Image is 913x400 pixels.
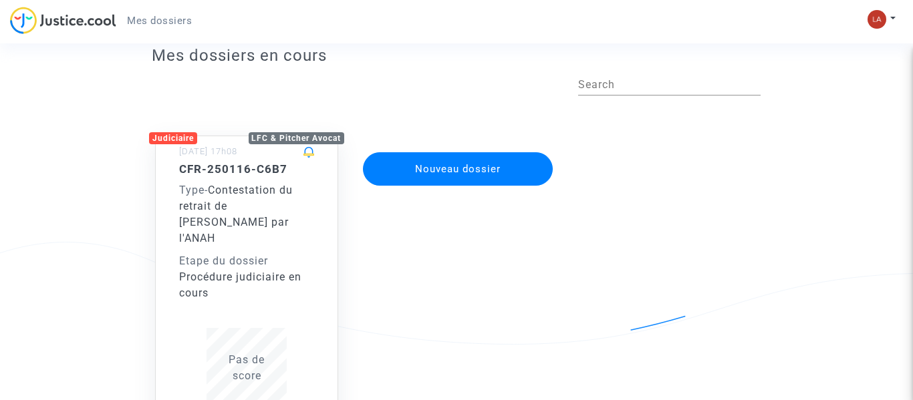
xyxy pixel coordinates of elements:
div: LFC & Pitcher Avocat [249,132,345,144]
span: Pas de score [229,353,265,382]
div: Judiciaire [149,132,197,144]
img: jc-logo.svg [10,7,116,34]
small: [DATE] 17h08 [179,146,237,156]
button: Nouveau dossier [363,152,553,186]
a: Mes dossiers [116,11,203,31]
a: Nouveau dossier [362,144,554,156]
div: Etape du dossier [179,253,314,269]
img: 061d264c70b287290fe2068bf3196acc [868,10,886,29]
span: - [179,184,208,196]
div: Procédure judiciaire en cours [179,269,314,301]
span: Contestation du retrait de [PERSON_NAME] par l'ANAH [179,184,293,244]
span: Mes dossiers [127,15,192,27]
h3: Mes dossiers en cours [152,46,761,65]
span: Type [179,184,205,196]
h5: CFR-250116-C6B7 [179,162,314,176]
